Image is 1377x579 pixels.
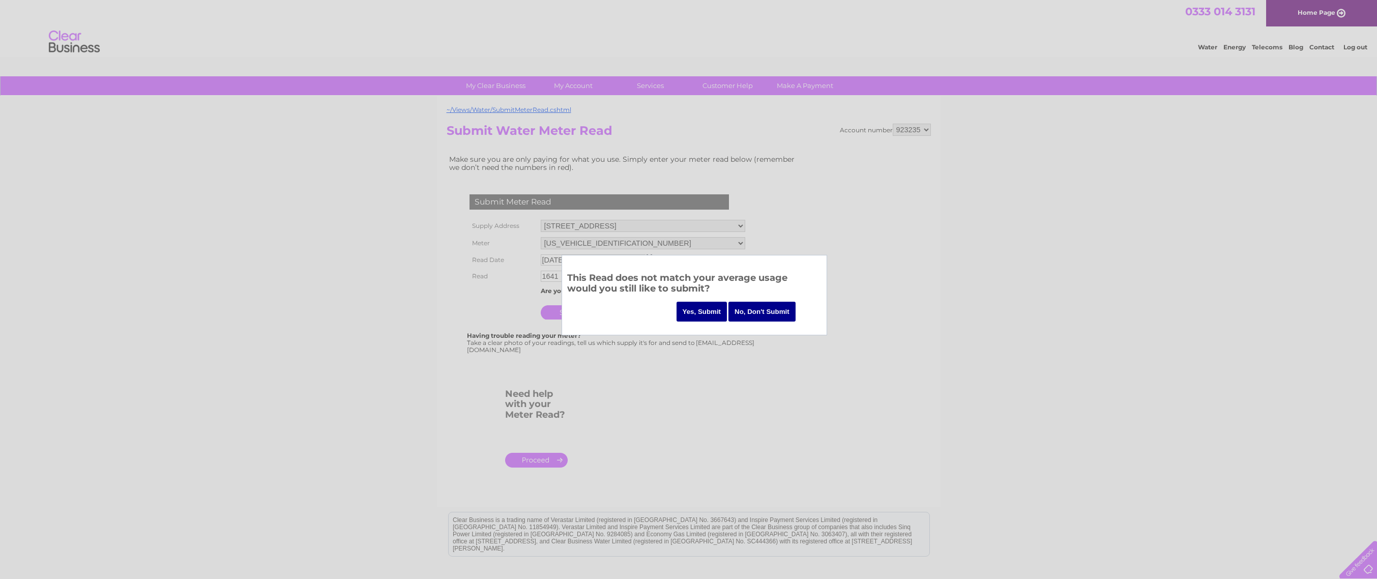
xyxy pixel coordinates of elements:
img: logo.png [48,26,100,57]
a: Blog [1288,43,1303,51]
a: Water [1198,43,1217,51]
div: Clear Business is a trading name of Verastar Limited (registered in [GEOGRAPHIC_DATA] No. 3667643... [449,6,929,49]
h3: This Read does not match your average usage would you still like to submit? [567,271,822,299]
a: Contact [1309,43,1334,51]
a: Telecoms [1252,43,1282,51]
input: Yes, Submit [677,302,727,322]
a: 0333 014 3131 [1185,5,1255,18]
input: No, Don't Submit [728,302,796,322]
a: Energy [1223,43,1246,51]
a: Log out [1343,43,1367,51]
